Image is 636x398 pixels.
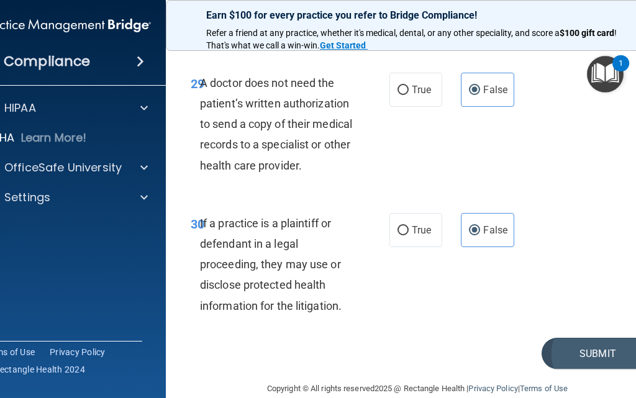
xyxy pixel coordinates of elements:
strong: Get Started [320,40,366,50]
span: 30 [191,217,204,232]
span: False [483,84,507,96]
p: HIPAA [4,101,36,115]
input: True [397,86,409,95]
p: Settings [4,190,50,205]
button: Open Resource Center, 1 new notification [587,56,624,93]
span: If a practice is a plaintiff or defendant in a legal proceeding, they may use or disclose protect... [200,217,342,312]
a: Privacy Policy [468,384,517,393]
p: OfficeSafe University [4,160,122,175]
p: Earn $100 for every practice you refer to Bridge Compliance! [206,9,629,21]
span: True [412,224,431,236]
a: Get Started [320,40,368,50]
a: Terms of Use [520,384,568,393]
span: Refer a friend at any practice, whether it's medical, dental, or any other speciality, and score a [206,28,560,38]
input: False [469,226,480,235]
h4: Compliance [4,53,90,70]
span: True [412,84,431,96]
span: 29 [191,76,204,91]
input: False [469,86,480,95]
strong: $100 gift card [560,28,614,38]
div: 1 [619,63,623,79]
a: Privacy Policy [50,346,106,358]
span: ! That's what we call a win-win. [206,28,619,50]
p: Learn More! [21,130,87,145]
input: True [397,226,409,235]
span: False [483,224,507,236]
span: A doctor does not need the patient’s written authorization to send a copy of their medical record... [200,76,352,172]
